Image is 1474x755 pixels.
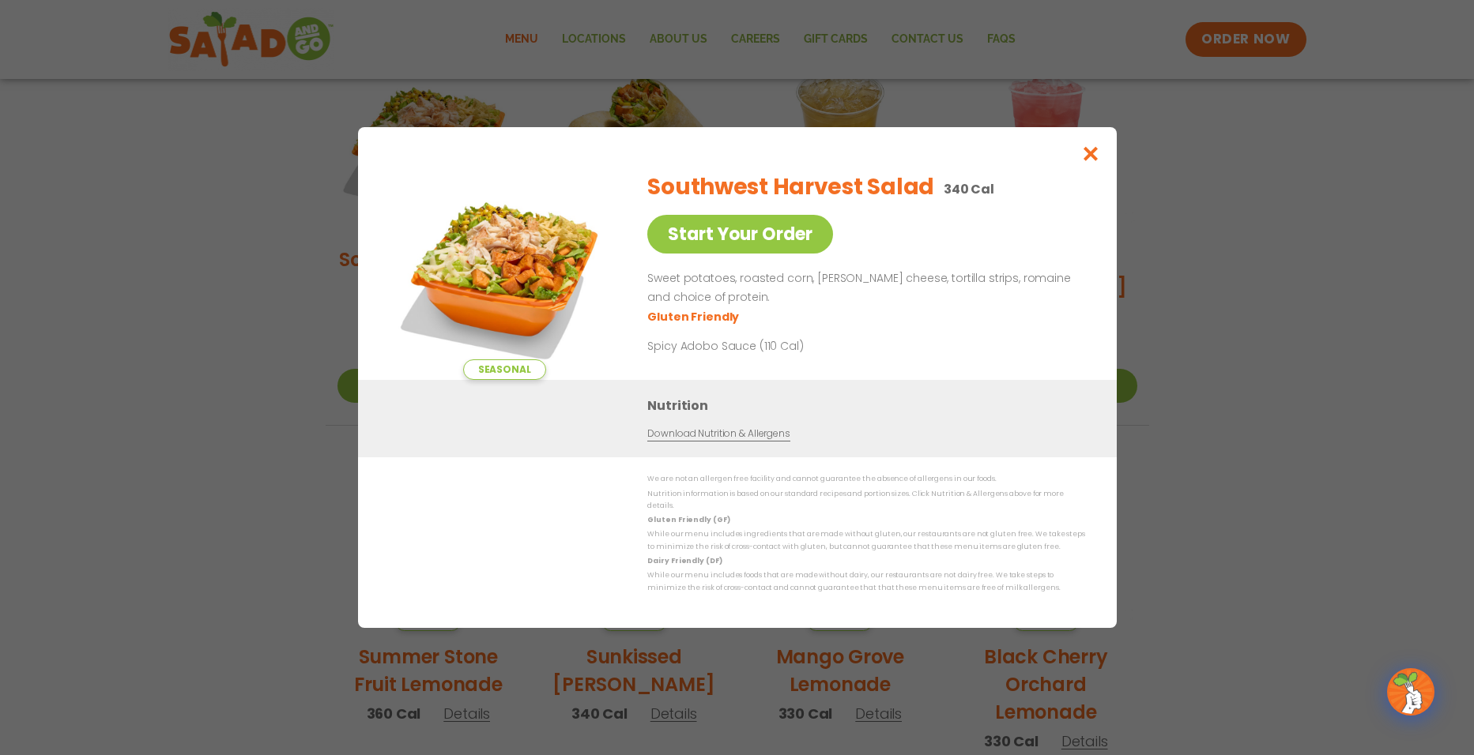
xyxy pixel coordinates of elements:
img: Featured product photo for Southwest Harvest Salad [394,159,615,380]
h2: Southwest Harvest Salad [647,171,934,204]
span: Seasonal [462,359,545,380]
h3: Nutrition [647,396,1093,415]
img: wpChatIcon [1389,670,1433,714]
p: Nutrition information is based on our standard recipes and portion sizes. Click Nutrition & Aller... [647,488,1085,513]
p: While our menu includes foods that are made without dairy, our restaurants are not dairy free. We... [647,569,1085,594]
button: Close modal [1065,127,1116,180]
li: Gluten Friendly [647,309,741,325]
p: 340 Cal [943,179,993,199]
p: Sweet potatoes, roasted corn, [PERSON_NAME] cheese, tortilla strips, romaine and choice of protein. [647,269,1079,307]
p: Spicy Adobo Sauce (110 Cal) [647,338,940,355]
p: While our menu includes ingredients that are made without gluten, our restaurants are not gluten ... [647,528,1085,553]
p: We are not an allergen free facility and cannot guarantee the absence of allergens in our foods. [647,473,1085,485]
strong: Dairy Friendly (DF) [647,556,722,565]
a: Download Nutrition & Allergens [647,426,790,441]
strong: Gluten Friendly (GF) [647,515,729,524]
a: Start Your Order [647,215,833,254]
